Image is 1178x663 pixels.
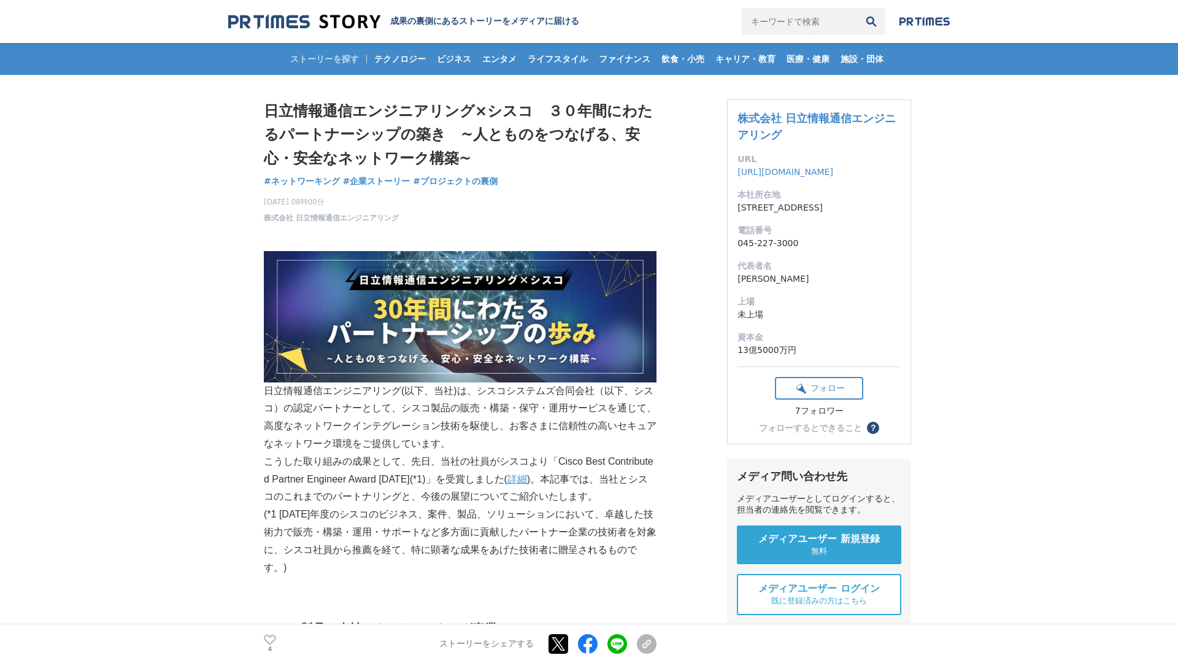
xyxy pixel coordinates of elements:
a: 飲食・小売 [656,43,709,75]
span: 無料 [811,546,827,557]
dd: [PERSON_NAME] [737,273,901,285]
dt: 代表者名 [737,260,901,273]
span: 医療・健康 [782,53,834,64]
div: メディアユーザーとしてログインすると、担当者の連絡先を閲覧できます。 [737,494,901,516]
span: 施設・団体 [836,53,888,64]
h1: 日立情報通信エンジニアリング×シスコ ３０年間にわたるパートナーシップの築き ~人とものをつなげる、安心・安全なネットワーク構築~ [264,99,656,170]
span: ビジネス [432,53,476,64]
input: キーワードで検索 [742,8,858,35]
button: 検索 [858,8,885,35]
a: エンタメ [477,43,522,75]
a: メディアユーザー ログイン 既に登録済みの方はこちら [737,574,901,615]
span: キャリア・教育 [710,53,780,64]
dt: 資本金 [737,331,901,344]
a: ライフスタイル [523,43,593,75]
a: [URL][DOMAIN_NAME] [737,167,833,177]
dd: [STREET_ADDRESS] [737,201,901,214]
dd: 未上場 [737,308,901,321]
a: 医療・健康 [782,43,834,75]
a: テクノロジー [369,43,431,75]
dt: 本社所在地 [737,188,901,201]
a: ビジネス [432,43,476,75]
a: 株式会社 日立情報通信エンジニアリング [264,212,399,223]
span: 飲食・小売 [656,53,709,64]
dd: 045-227-3000 [737,237,901,250]
a: 施設・団体 [836,43,888,75]
a: 詳細 [507,474,527,484]
div: 7フォロワー [775,406,863,417]
a: #企業ストーリー [343,175,410,188]
button: フォロー [775,377,863,400]
dt: 上場 [737,295,901,308]
span: メディアユーザー 新規登録 [758,533,880,546]
p: (*1 [DATE]年度のシスコのビジネス、案件、製品、ソリューションにおいて、卓越した技術力で販売・構築・運用・サポートなど多方面に貢献したパートナー企業の技術者を対象に、シスコ社員から推薦を... [264,506,656,576]
span: ？ [869,424,877,432]
span: メディアユーザー ログイン [758,583,880,595]
img: 成果の裏側にあるストーリーをメディアに届ける [228,14,380,30]
div: フォローするとできること [759,424,862,432]
dd: 13億5000万円 [737,344,901,357]
span: ファイナンス [594,53,655,64]
img: prtimes [899,17,950,26]
span: #ネットワーキング [264,176,340,187]
a: #プロジェクトの裏側 [413,175,498,188]
p: こうした取り組みの成果として、先日、当社の社員がシスコより「Cisco Best Contributed Partner Engineer Award [DATE](*1)」を受賞しました( )... [264,453,656,506]
a: 成果の裏側にあるストーリーをメディアに届ける 成果の裏側にあるストーリーをメディアに届ける [228,14,579,30]
dt: URL [737,153,901,166]
button: ？ [867,422,879,434]
h2: シスコ製品と当社のネットワーキング事業 [264,619,656,638]
a: ファイナンス [594,43,655,75]
div: メディア問い合わせ先 [737,469,901,484]
a: キャリア・教育 [710,43,780,75]
p: 4 [264,646,276,653]
p: ストーリーをシェアする [439,638,534,649]
img: thumbnail_291a6e60-8c83-11f0-9d6d-a329db0dd7a1.png [264,251,656,382]
span: [DATE] 08時00分 [264,196,399,207]
span: エンタメ [477,53,522,64]
span: テクノロジー [369,53,431,64]
h2: 成果の裏側にあるストーリーをメディアに届ける [390,16,579,27]
span: 既に登録済みの方はこちら [771,595,867,607]
dt: 電話番号 [737,224,901,237]
a: 株式会社 日立情報通信エンジニアリング [737,112,896,141]
a: メディアユーザー 新規登録 無料 [737,525,901,564]
span: #プロジェクトの裏側 [413,176,498,187]
span: #企業ストーリー [343,176,410,187]
a: #ネットワーキング [264,175,340,188]
p: 日立情報通信エンジニアリング(以下、当社)は、シスコシステムズ合同会社（以下、シスコ）の認定パートナーとして、シスコ製品の販売・構築・保守・運用サービスを通じて、高度なネットワークインテグレーシ... [264,251,656,453]
span: ライフスタイル [523,53,593,64]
